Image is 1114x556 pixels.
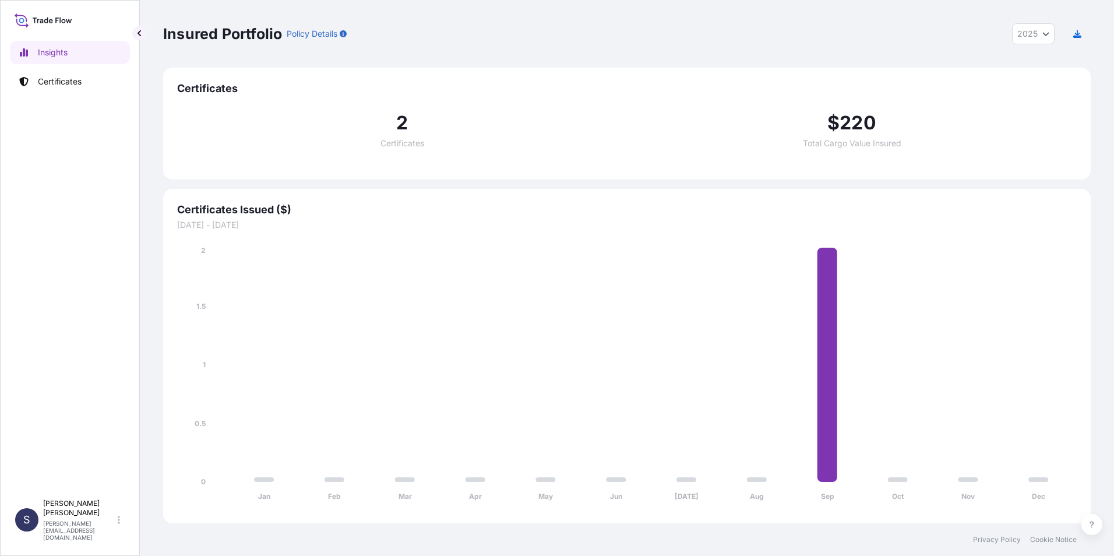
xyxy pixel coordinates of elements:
a: Insights [10,41,130,64]
p: [PERSON_NAME] [PERSON_NAME] [43,499,115,518]
button: Year Selector [1012,23,1055,44]
tspan: 1 [203,360,206,369]
tspan: May [538,492,554,501]
span: $ [827,114,840,132]
tspan: 0 [201,477,206,486]
span: Certificates [177,82,1077,96]
span: 220 [840,114,876,132]
p: [PERSON_NAME][EMAIL_ADDRESS][DOMAIN_NAME] [43,520,115,541]
span: Certificates [380,139,424,147]
span: 2 [396,114,408,132]
a: Certificates [10,70,130,93]
p: Insights [38,47,68,58]
tspan: Apr [469,492,482,501]
tspan: 2 [201,246,206,255]
a: Cookie Notice [1030,535,1077,544]
span: [DATE] - [DATE] [177,219,1077,231]
a: Privacy Policy [973,535,1021,544]
span: Certificates Issued ($) [177,203,1077,217]
span: 2025 [1017,28,1038,40]
tspan: Dec [1032,492,1045,501]
p: Certificates [38,76,82,87]
tspan: Oct [892,492,904,501]
tspan: 1.5 [196,302,206,311]
tspan: Feb [328,492,341,501]
tspan: 0.5 [195,419,206,428]
p: Insured Portfolio [163,24,282,43]
p: Policy Details [287,28,337,40]
tspan: Jan [258,492,270,501]
span: Total Cargo Value Insured [803,139,901,147]
tspan: [DATE] [675,492,699,501]
span: S [23,514,30,526]
tspan: Mar [399,492,412,501]
tspan: Sep [821,492,834,501]
tspan: Aug [750,492,764,501]
tspan: Jun [610,492,622,501]
tspan: Nov [961,492,975,501]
